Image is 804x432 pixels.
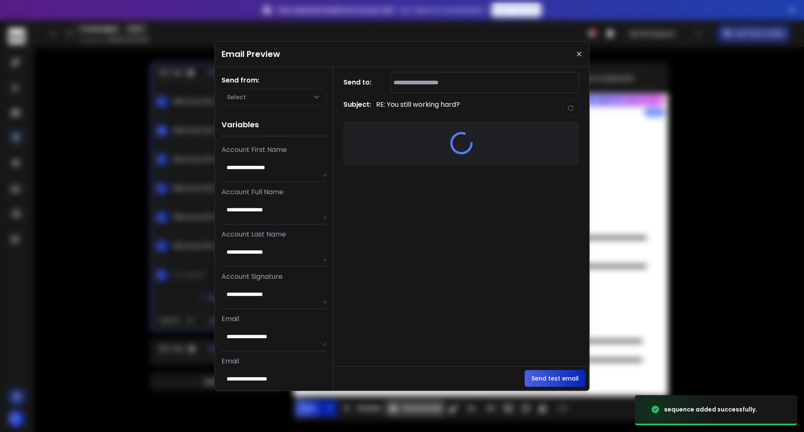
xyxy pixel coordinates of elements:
p: Account Full Name [222,187,326,197]
p: Account Signature [222,272,326,282]
p: Email [222,356,326,366]
p: Email [222,314,326,324]
h1: Variables [222,114,326,136]
p: Account Last Name [222,229,326,239]
h1: Send from: [222,75,326,85]
h1: Email Preview [222,48,280,60]
p: RE: You still working hard? [376,100,460,116]
p: Account First Name [222,145,326,155]
div: sequence added successfully. [664,405,757,414]
h1: Send to: [343,77,377,87]
button: Send test email [525,370,585,387]
h1: Subject: [343,100,371,116]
